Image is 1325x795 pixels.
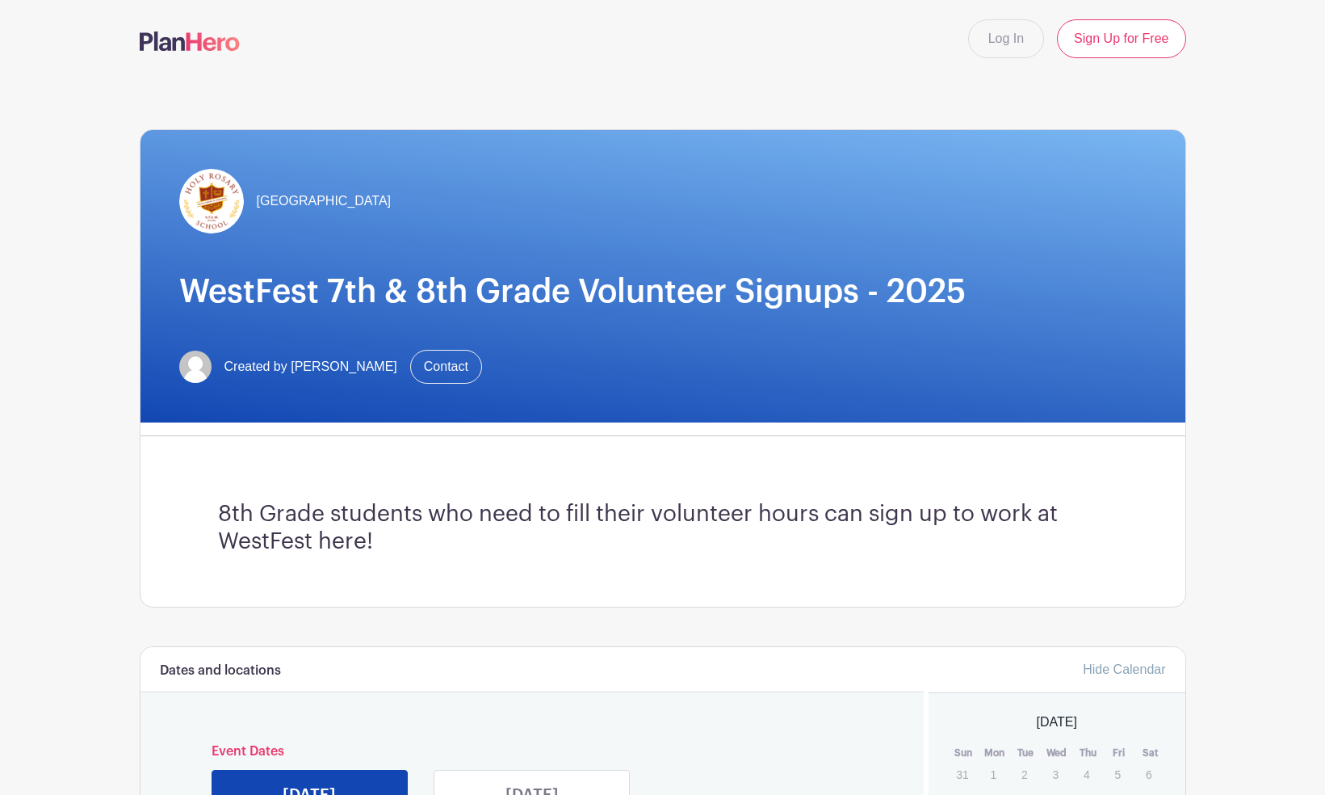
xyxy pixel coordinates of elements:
a: Contact [410,350,482,384]
h3: 8th Grade students who need to fill their volunteer hours can sign up to work at WestFest here! [218,501,1108,555]
img: default-ce2991bfa6775e67f084385cd625a349d9dcbb7a52a09fb2fda1e96e2d18dcdb.png [179,351,212,383]
p: 3 [1042,762,1069,787]
th: Wed [1042,745,1073,761]
h1: WestFest 7th & 8th Grade Volunteer Signups - 2025 [179,272,1147,311]
p: 2 [1011,762,1038,787]
th: Sun [948,745,979,761]
p: 31 [949,762,975,787]
th: Mon [979,745,1011,761]
h6: Dates and locations [160,663,281,679]
a: Sign Up for Free [1057,19,1185,58]
span: [GEOGRAPHIC_DATA] [257,191,392,211]
span: [DATE] [1037,713,1077,732]
img: hr-logo-circle.png [179,169,244,233]
th: Tue [1010,745,1042,761]
p: 6 [1135,762,1162,787]
p: 5 [1105,762,1131,787]
a: Hide Calendar [1083,662,1165,676]
img: logo-507f7623f17ff9eddc593b1ce0a138ce2505c220e1c5a4e2b4648c50719b7d32.svg [140,32,240,51]
th: Fri [1104,745,1135,761]
span: Created by [PERSON_NAME] [224,357,397,376]
h6: Event Dates [199,744,866,759]
p: 4 [1073,762,1100,787]
th: Sat [1134,745,1166,761]
th: Thu [1072,745,1104,761]
a: Log In [968,19,1044,58]
p: 1 [980,762,1007,787]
